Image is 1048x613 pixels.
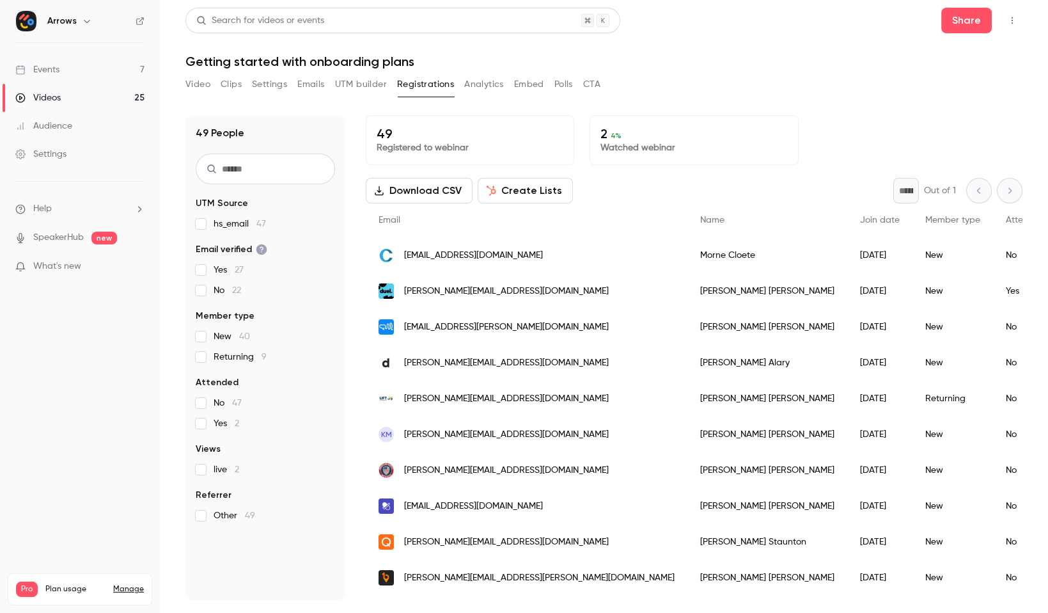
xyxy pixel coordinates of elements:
[196,243,267,256] span: Email verified
[15,148,66,161] div: Settings
[113,584,144,594] a: Manage
[687,345,847,381] div: [PERSON_NAME] Alary
[235,266,244,275] span: 27
[687,524,847,560] div: [PERSON_NAME] Staunton
[196,14,324,28] div: Search for videos or events
[16,582,38,597] span: Pro
[687,488,847,524] div: [PERSON_NAME] [PERSON_NAME]
[687,273,847,309] div: [PERSON_NAME] [PERSON_NAME]
[379,534,394,550] img: quantaco.co
[379,463,394,478] img: americansafetyinstitute.com
[232,286,241,295] span: 22
[860,216,900,225] span: Join date
[379,498,394,514] img: surecost.com
[379,216,400,225] span: Email
[239,332,250,341] span: 40
[847,524,912,560] div: [DATE]
[404,392,609,406] span: [PERSON_NAME][EMAIL_ADDRESS][DOMAIN_NAME]
[366,178,473,203] button: Download CSV
[912,488,993,524] div: New
[847,345,912,381] div: [DATE]
[196,125,244,141] h1: 49 People
[912,560,993,596] div: New
[687,237,847,273] div: Morne Cloete
[912,417,993,452] div: New
[245,511,255,520] span: 49
[514,74,544,95] button: Embed
[1006,216,1045,225] span: Attended
[185,74,210,95] button: Video
[196,489,231,502] span: Referrer
[912,345,993,381] div: New
[478,178,573,203] button: Create Lists
[404,285,609,298] span: [PERSON_NAME][EMAIL_ADDRESS][DOMAIN_NAME]
[941,8,992,33] button: Share
[196,376,239,389] span: Attended
[381,429,392,440] span: KM
[196,197,335,522] section: facet-groups
[600,141,787,154] p: Watched webinar
[847,452,912,488] div: [DATE]
[33,231,84,244] a: SpeakerHub
[335,74,387,95] button: UTM builder
[214,397,242,410] span: No
[397,74,454,95] button: Registrations
[404,536,609,549] span: [PERSON_NAME][EMAIL_ADDRESS][DOMAIN_NAME]
[1002,10,1022,31] button: Top Bar Actions
[847,309,912,345] div: [DATE]
[214,330,250,343] span: New
[847,560,912,596] div: [DATE]
[379,570,394,585] img: 1breadcrumb.com
[847,417,912,452] div: [DATE]
[15,202,145,216] li: help-dropdown-opener
[232,399,242,408] span: 47
[15,63,59,76] div: Events
[196,197,248,210] span: UTM Source
[687,381,847,417] div: [PERSON_NAME] [PERSON_NAME]
[379,391,394,406] img: liftenablement.com
[611,131,622,140] span: 4 %
[379,355,394,370] img: dailymotion.com
[912,524,993,560] div: New
[16,11,36,31] img: Arrows
[297,74,324,95] button: Emails
[404,428,609,442] span: [PERSON_NAME][EMAIL_ADDRESS][DOMAIN_NAME]
[687,452,847,488] div: [PERSON_NAME] [PERSON_NAME]
[687,309,847,345] div: [PERSON_NAME] [PERSON_NAME]
[847,273,912,309] div: [DATE]
[256,219,266,228] span: 47
[377,126,563,141] p: 49
[404,356,609,370] span: [PERSON_NAME][EMAIL_ADDRESS][DOMAIN_NAME]
[404,249,543,262] span: [EMAIL_ADDRESS][DOMAIN_NAME]
[33,260,81,273] span: What's new
[404,321,609,334] span: [EMAIL_ADDRESS][PERSON_NAME][DOMAIN_NAME]
[221,74,242,95] button: Clips
[33,202,52,216] span: Help
[214,509,255,522] span: Other
[214,284,241,297] span: No
[924,184,956,197] p: Out of 1
[925,216,980,225] span: Member type
[379,283,394,299] img: duel.tech
[196,443,221,456] span: Views
[404,571,675,585] span: [PERSON_NAME][EMAIL_ADDRESS][PERSON_NAME][DOMAIN_NAME]
[687,417,847,452] div: [PERSON_NAME] [PERSON_NAME]
[252,74,287,95] button: Settings
[262,353,267,362] span: 9
[847,488,912,524] div: [DATE]
[377,141,563,154] p: Registered to webinar
[214,264,244,276] span: Yes
[912,237,993,273] div: New
[379,248,394,263] img: clockworkrecruiting.com
[47,15,77,28] h6: Arrows
[554,74,573,95] button: Polls
[45,584,106,594] span: Plan usage
[464,74,504,95] button: Analytics
[912,309,993,345] div: New
[687,560,847,596] div: [PERSON_NAME] [PERSON_NAME]
[214,417,239,430] span: Yes
[15,92,61,104] div: Videos
[847,237,912,273] div: [DATE]
[912,381,993,417] div: Returning
[235,465,239,474] span: 2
